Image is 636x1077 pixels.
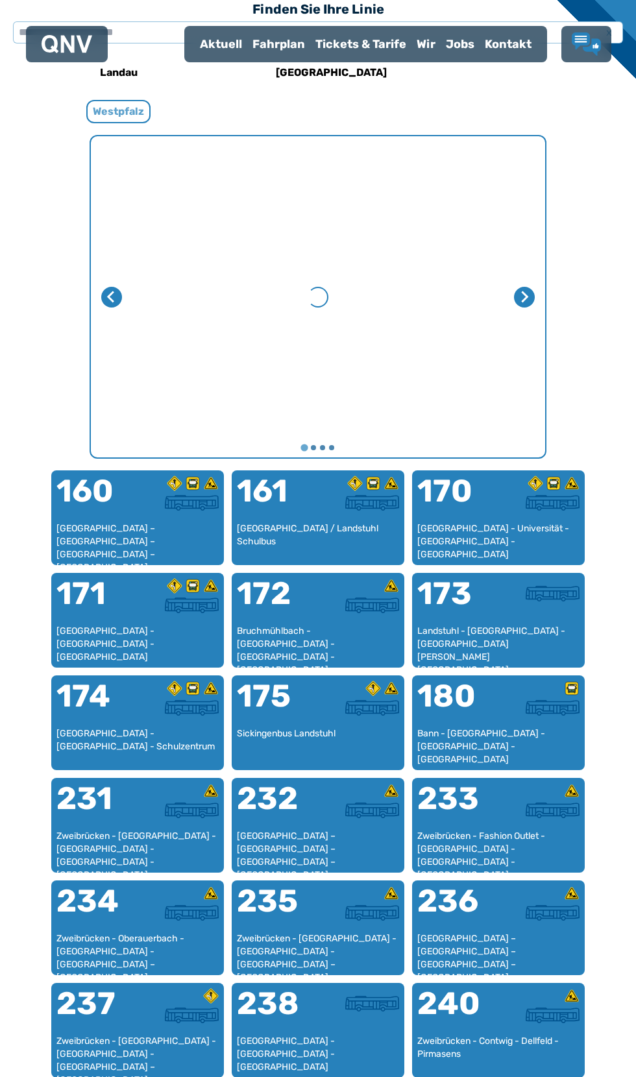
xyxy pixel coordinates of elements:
[42,31,92,57] a: QNV Logo
[56,932,219,971] div: Zweibrücken - Oberauerbach - [GEOGRAPHIC_DATA] - [GEOGRAPHIC_DATA] – [GEOGRAPHIC_DATA]
[514,287,535,308] button: Nächste Seite
[526,803,580,818] img: Überlandbus
[417,681,498,727] div: 180
[32,57,205,88] a: Landau
[345,700,399,716] img: Überlandbus
[237,625,399,663] div: Bruchmühlbach - [GEOGRAPHIC_DATA] - [GEOGRAPHIC_DATA] - [GEOGRAPHIC_DATA] - [GEOGRAPHIC_DATA]
[329,445,334,450] button: Gehe zu Seite 4
[237,522,399,561] div: [GEOGRAPHIC_DATA] / Landstuhl Schulbus
[526,586,580,601] img: Überlandbus
[600,25,618,40] span: x
[480,27,537,61] a: Kontakt
[165,495,219,511] img: Überlandbus
[32,96,205,127] a: Westpfalz
[237,886,318,932] div: 235
[417,932,580,971] div: [GEOGRAPHIC_DATA] – [GEOGRAPHIC_DATA] – [GEOGRAPHIC_DATA] – [GEOGRAPHIC_DATA]
[56,783,138,830] div: 231
[56,681,138,727] div: 174
[417,886,498,932] div: 236
[320,445,325,450] button: Gehe zu Seite 3
[237,932,399,971] div: Zweibrücken - [GEOGRAPHIC_DATA] - [GEOGRAPHIC_DATA] - [GEOGRAPHIC_DATA] – [GEOGRAPHIC_DATA]
[237,783,318,830] div: 232
[417,1035,580,1073] div: Zweibrücken - Contwig - Dellfeld - Pirmasens
[91,136,545,457] div: My Favorite Images
[165,700,219,716] img: Überlandbus
[417,727,580,766] div: Bann - [GEOGRAPHIC_DATA] - [GEOGRAPHIC_DATA] - [GEOGRAPHIC_DATA]
[310,27,411,61] a: Tickets & Tarife
[345,495,399,511] img: Überlandbus
[237,830,399,868] div: [GEOGRAPHIC_DATA] – [GEOGRAPHIC_DATA] – [GEOGRAPHIC_DATA] – [GEOGRAPHIC_DATA] – [GEOGRAPHIC_DATA]
[237,681,318,727] div: 175
[417,783,498,830] div: 233
[345,905,399,921] img: Überlandbus
[300,444,308,451] button: Gehe zu Seite 1
[237,988,318,1035] div: 238
[91,136,545,457] li: 1 von 4
[417,830,580,868] div: Zweibrücken - Fashion Outlet - [GEOGRAPHIC_DATA] - [GEOGRAPHIC_DATA] - [GEOGRAPHIC_DATA]
[95,62,143,83] h6: Landau
[237,578,318,625] div: 172
[91,443,545,452] ul: Wählen Sie eine Seite zum Anzeigen
[417,578,498,625] div: 173
[441,27,480,61] a: Jobs
[56,727,219,766] div: [GEOGRAPHIC_DATA] - [GEOGRAPHIC_DATA] - Schulzentrum
[345,598,399,613] img: Überlandbus
[56,522,219,561] div: [GEOGRAPHIC_DATA] – [GEOGRAPHIC_DATA] – [GEOGRAPHIC_DATA] – [GEOGRAPHIC_DATA] – [GEOGRAPHIC_DATA]...
[345,996,399,1011] img: Überlandbus
[165,598,219,613] img: Überlandbus
[526,495,580,511] img: Überlandbus
[56,830,219,868] div: Zweibrücken - [GEOGRAPHIC_DATA] - [GEOGRAPHIC_DATA] - [GEOGRAPHIC_DATA] - [GEOGRAPHIC_DATA] - [GE...
[417,476,498,522] div: 170
[237,476,318,522] div: 161
[411,27,441,61] a: Wir
[417,522,580,561] div: [GEOGRAPHIC_DATA] - Universität - [GEOGRAPHIC_DATA] - [GEOGRAPHIC_DATA]
[572,32,601,56] a: Lob & Kritik
[56,886,138,932] div: 234
[42,35,92,53] img: QNV Logo
[417,988,498,1035] div: 240
[86,100,151,123] h6: Westpfalz
[56,476,138,522] div: 160
[165,803,219,818] img: Überlandbus
[526,905,580,921] img: Überlandbus
[271,62,392,83] h6: [GEOGRAPHIC_DATA]
[245,57,418,88] a: [GEOGRAPHIC_DATA]
[165,905,219,921] img: Überlandbus
[311,445,316,450] button: Gehe zu Seite 2
[165,1008,219,1023] img: Überlandbus
[237,1035,399,1073] div: [GEOGRAPHIC_DATA] - [GEOGRAPHIC_DATA] - [GEOGRAPHIC_DATA]
[247,27,310,61] a: Fahrplan
[526,1008,580,1023] img: Überlandbus
[56,988,138,1035] div: 237
[345,803,399,818] img: Überlandbus
[101,287,122,308] button: Letzte Seite
[56,1035,219,1073] div: Zweibrücken - [GEOGRAPHIC_DATA] - [GEOGRAPHIC_DATA] - [GEOGRAPHIC_DATA] – [GEOGRAPHIC_DATA]
[56,625,219,663] div: [GEOGRAPHIC_DATA] - [GEOGRAPHIC_DATA] - [GEOGRAPHIC_DATA]
[56,578,138,625] div: 171
[237,727,399,766] div: Sickingenbus Landstuhl
[417,625,580,663] div: Landstuhl - [GEOGRAPHIC_DATA] - [GEOGRAPHIC_DATA][PERSON_NAME][GEOGRAPHIC_DATA]
[195,27,247,61] a: Aktuell
[526,700,580,716] img: Überlandbus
